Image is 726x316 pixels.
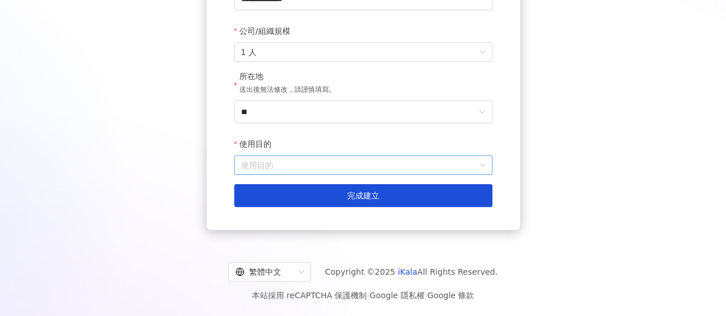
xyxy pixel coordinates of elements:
[425,291,428,300] span: |
[479,108,486,115] span: down
[252,288,474,302] span: 本站採用 reCAPTCHA 保護機制
[239,84,336,96] p: 送出後無法修改，請謹慎填寫。
[370,291,425,300] a: Google 隱私權
[347,191,379,200] span: 完成建立
[235,263,294,281] div: 繁體中文
[234,19,299,42] label: 公司/組織規模
[325,265,498,279] span: Copyright © 2025 All Rights Reserved.
[239,71,336,83] div: 所在地
[234,132,280,155] label: 使用目的
[367,291,370,300] span: |
[241,43,486,61] span: 1 人
[234,184,492,207] button: 完成建立
[427,291,474,300] a: Google 條款
[398,267,417,276] a: iKala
